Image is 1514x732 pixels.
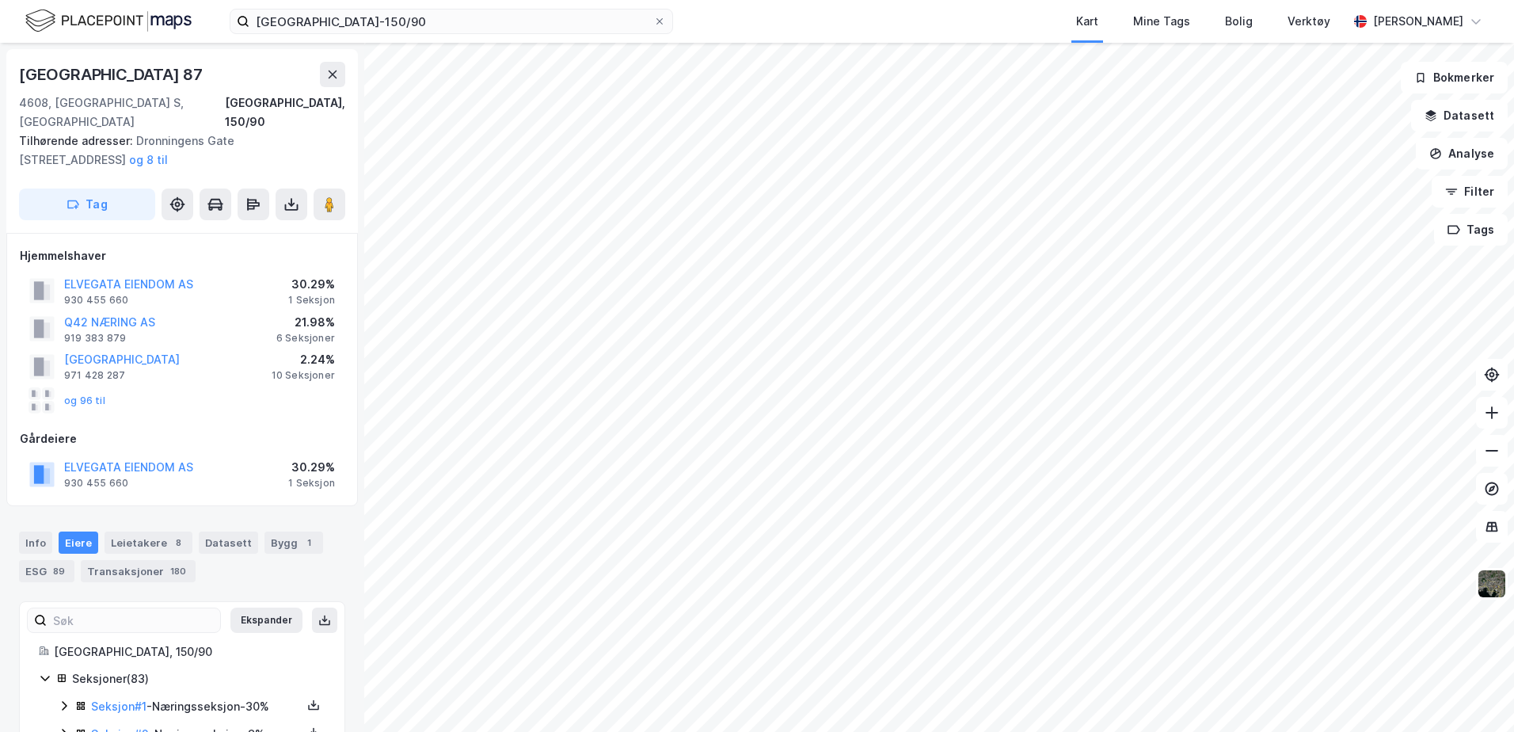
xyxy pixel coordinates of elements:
[1288,12,1330,31] div: Verktøy
[91,700,146,713] a: Seksjon#1
[199,532,258,554] div: Datasett
[105,532,192,554] div: Leietakere
[272,369,335,382] div: 10 Seksjoner
[230,608,302,633] button: Ekspander
[1434,214,1508,246] button: Tags
[276,313,335,332] div: 21.98%
[19,532,52,554] div: Info
[81,560,196,582] div: Transaksjoner
[1133,12,1190,31] div: Mine Tags
[64,294,128,307] div: 930 455 660
[59,532,98,554] div: Eiere
[288,458,335,477] div: 30.29%
[72,669,325,688] div: Seksjoner ( 83 )
[1401,62,1508,93] button: Bokmerker
[170,535,186,551] div: 8
[50,563,68,579] div: 89
[225,93,345,132] div: [GEOGRAPHIC_DATA], 150/90
[1432,176,1508,208] button: Filter
[20,429,344,448] div: Gårdeiere
[1435,656,1514,732] iframe: Chat Widget
[249,10,653,33] input: Søk på adresse, matrikkel, gårdeiere, leietakere eller personer
[1477,569,1507,599] img: 9k=
[64,332,126,345] div: 919 383 879
[272,350,335,369] div: 2.24%
[288,275,335,294] div: 30.29%
[20,246,344,265] div: Hjemmelshaver
[91,697,302,716] div: - Næringsseksjon - 30%
[1076,12,1098,31] div: Kart
[1373,12,1463,31] div: [PERSON_NAME]
[19,189,155,220] button: Tag
[167,563,189,579] div: 180
[19,132,333,170] div: Dronningens Gate [STREET_ADDRESS]
[264,532,323,554] div: Bygg
[64,369,125,382] div: 971 428 287
[64,477,128,490] div: 930 455 660
[19,560,74,582] div: ESG
[1411,100,1508,132] button: Datasett
[288,477,335,490] div: 1 Seksjon
[1416,138,1508,170] button: Analyse
[276,332,335,345] div: 6 Seksjoner
[19,134,136,147] span: Tilhørende adresser:
[1225,12,1253,31] div: Bolig
[19,62,206,87] div: [GEOGRAPHIC_DATA] 87
[1435,656,1514,732] div: Kontrollprogram for chat
[47,608,220,632] input: Søk
[54,642,325,661] div: [GEOGRAPHIC_DATA], 150/90
[301,535,317,551] div: 1
[288,294,335,307] div: 1 Seksjon
[25,7,192,35] img: logo.f888ab2527a4732fd821a326f86c7f29.svg
[19,93,225,132] div: 4608, [GEOGRAPHIC_DATA] S, [GEOGRAPHIC_DATA]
